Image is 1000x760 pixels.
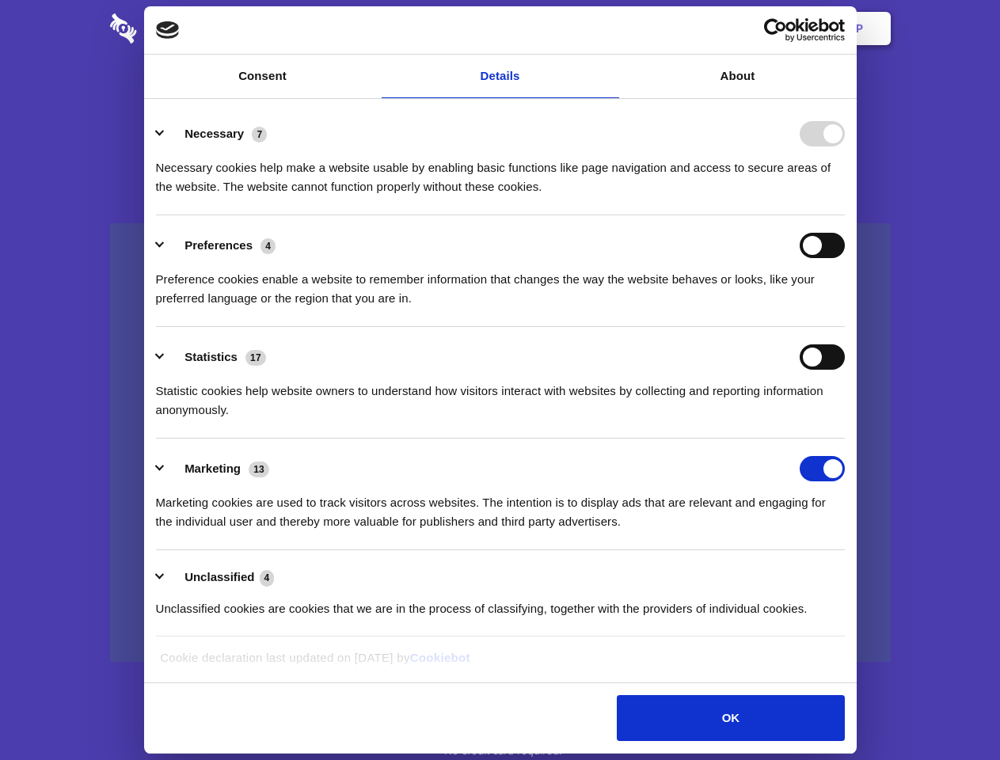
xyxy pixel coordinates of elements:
a: Pricing [465,4,534,53]
h1: Eliminate Slack Data Loss. [110,71,891,128]
iframe: Drift Widget Chat Controller [921,681,981,741]
h4: Auto-redaction of sensitive data, encrypted data sharing and self-destructing private chats. Shar... [110,144,891,196]
a: Cookiebot [410,651,470,664]
div: Cookie declaration last updated on [DATE] by [148,648,852,679]
div: Necessary cookies help make a website usable by enabling basic functions like page navigation and... [156,146,845,196]
label: Necessary [184,127,244,140]
button: Unclassified (4) [156,568,284,587]
label: Marketing [184,462,241,475]
div: Marketing cookies are used to track visitors across websites. The intention is to display ads tha... [156,481,845,531]
a: Details [382,55,619,98]
span: 13 [249,462,269,477]
button: OK [617,695,844,741]
label: Preferences [184,238,253,252]
img: logo [156,21,180,39]
div: Unclassified cookies are cookies that we are in the process of classifying, together with the pro... [156,587,845,618]
div: Statistic cookies help website owners to understand how visitors interact with websites by collec... [156,370,845,420]
a: Usercentrics Cookiebot - opens in a new window [706,18,845,42]
a: Contact [642,4,715,53]
a: Wistia video thumbnail [110,223,891,663]
div: Preference cookies enable a website to remember information that changes the way the website beha... [156,258,845,308]
a: About [619,55,857,98]
a: Login [718,4,787,53]
button: Marketing (13) [156,456,279,481]
img: logo-wordmark-white-trans-d4663122ce5f474addd5e946df7df03e33cb6a1c49d2221995e7729f52c070b2.svg [110,13,245,44]
span: 4 [260,570,275,586]
button: Preferences (4) [156,233,286,258]
a: Consent [144,55,382,98]
button: Necessary (7) [156,121,277,146]
label: Statistics [184,350,238,363]
span: 4 [260,238,276,254]
span: 7 [252,127,267,142]
button: Statistics (17) [156,344,276,370]
span: 17 [245,350,266,366]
